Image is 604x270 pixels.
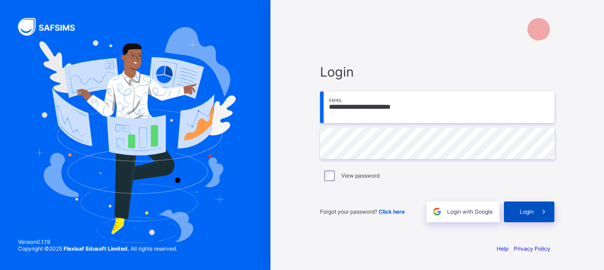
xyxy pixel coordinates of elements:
img: google.396cfc9801f0270233282035f929180a.svg [432,206,442,217]
a: Help [497,245,508,252]
span: Copyright © 2025 All rights reserved. [18,245,177,252]
span: Version 0.1.19 [18,238,177,245]
span: Login [520,208,534,215]
span: Login with Google [447,208,493,215]
label: View password [341,172,380,179]
a: Click here [379,208,405,215]
span: Login [320,64,554,80]
span: Forgot your password? [320,208,405,215]
img: Hero Image [35,27,236,243]
img: SAFSIMS Logo [18,18,86,36]
a: Privacy Policy [514,245,550,252]
strong: Flexisaf Edusoft Limited. [64,245,129,252]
